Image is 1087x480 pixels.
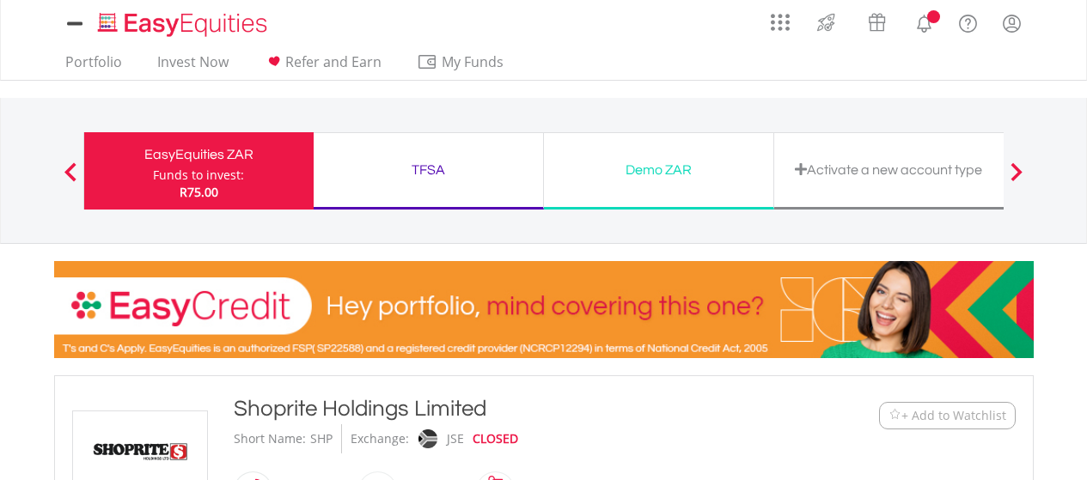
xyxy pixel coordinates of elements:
[863,9,891,36] img: vouchers-v2.svg
[95,143,303,167] div: EasyEquities ZAR
[852,4,902,36] a: Vouchers
[812,9,840,36] img: thrive-v2.svg
[554,158,763,182] div: Demo ZAR
[879,402,1016,429] button: Watchlist + Add to Watchlist
[417,51,529,73] span: My Funds
[760,4,801,32] a: AppsGrid
[771,13,790,32] img: grid-menu-icon.svg
[351,424,409,453] div: Exchange:
[324,158,533,182] div: TFSA
[785,158,993,182] div: Activate a new account type
[153,167,244,184] div: Funds to invest:
[234,424,306,453] div: Short Name:
[91,4,274,39] a: Home page
[889,409,901,422] img: Watchlist
[990,4,1034,42] a: My Profile
[447,424,464,453] div: JSE
[257,53,388,80] a: Refer and Earn
[150,53,235,80] a: Invest Now
[54,261,1034,358] img: EasyCredit Promotion Banner
[901,407,1006,424] span: + Add to Watchlist
[285,52,382,71] span: Refer and Earn
[946,4,990,39] a: FAQ's and Support
[310,424,333,453] div: SHP
[902,4,946,39] a: Notifications
[95,10,274,39] img: EasyEquities_Logo.png
[473,424,518,453] div: CLOSED
[58,53,129,80] a: Portfolio
[180,184,218,200] span: R75.00
[234,393,773,424] div: Shoprite Holdings Limited
[418,429,437,448] img: jse.png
